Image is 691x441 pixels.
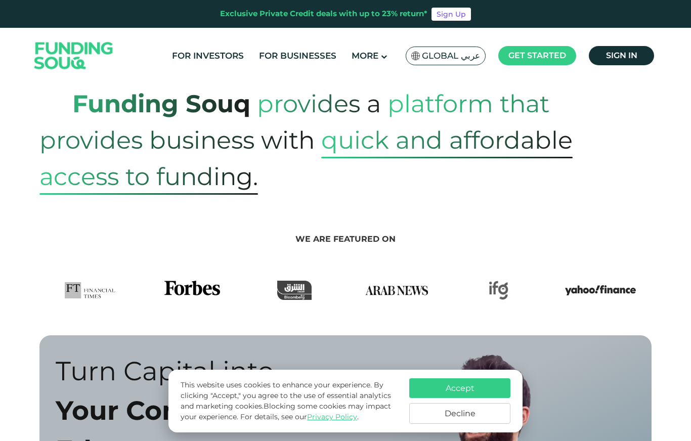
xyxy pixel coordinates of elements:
img: Logo [24,30,123,81]
div: Turn Capital into [56,351,338,391]
span: access to funding. [39,158,258,195]
span: We are featured on [295,234,396,244]
span: quick and affordable [321,122,573,158]
button: Accept [409,378,510,398]
div: Exclusive Private Credit deals with up to 23% return* [220,8,427,20]
span: For details, see our . [240,412,359,421]
img: Asharq Business Logo [277,281,312,300]
span: provides a [257,79,381,128]
p: This website uses cookies to enhance your experience. By clicking "Accept," you agree to the use ... [181,380,399,422]
span: More [352,51,378,61]
img: FTLogo Logo [65,281,116,300]
a: Sign in [589,46,654,65]
span: Global عربي [422,50,480,62]
a: For Businesses [256,48,339,64]
img: Arab News Logo [361,281,432,300]
strong: Funding Souq [72,89,250,118]
img: SA Flag [411,52,420,60]
span: Sign in [606,51,637,60]
a: For Investors [169,48,246,64]
button: Decline [409,403,510,424]
a: Sign Up [431,8,471,21]
span: Blocking some cookies may impact your experience. [181,402,391,421]
span: platform that provides business with [39,79,549,165]
img: Yahoo Finance Logo [565,281,636,300]
a: Privacy Policy [307,412,357,421]
span: Get started [508,51,566,60]
img: IFG Logo [489,281,509,300]
img: Forbes Logo [164,281,220,300]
